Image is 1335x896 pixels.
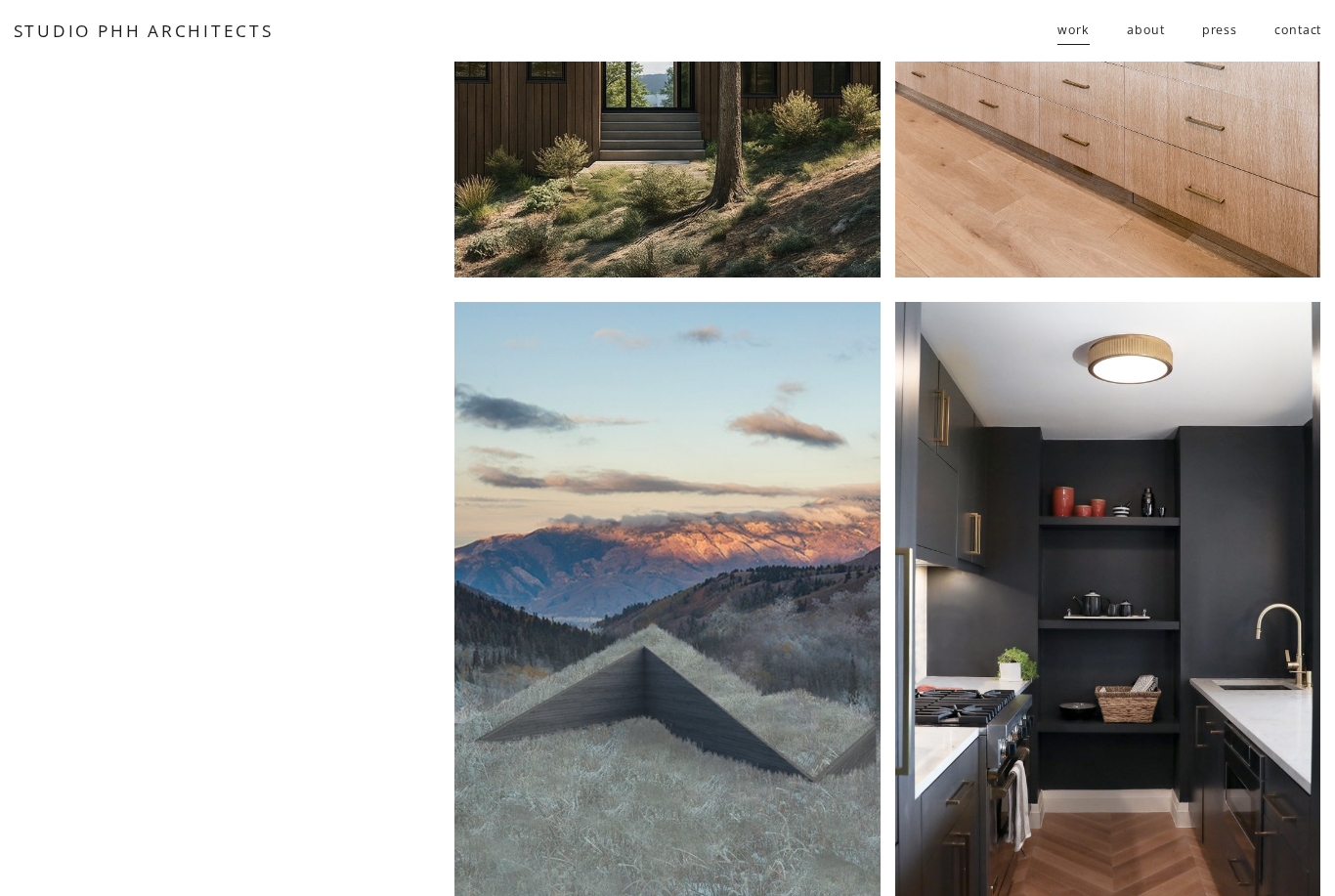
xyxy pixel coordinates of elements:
span: work [1057,16,1089,46]
a: folder dropdown [1057,15,1089,47]
a: STUDIO PHH ARCHITECTS [14,20,274,42]
a: contact [1274,15,1321,47]
a: about [1127,15,1164,47]
a: press [1202,15,1237,47]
